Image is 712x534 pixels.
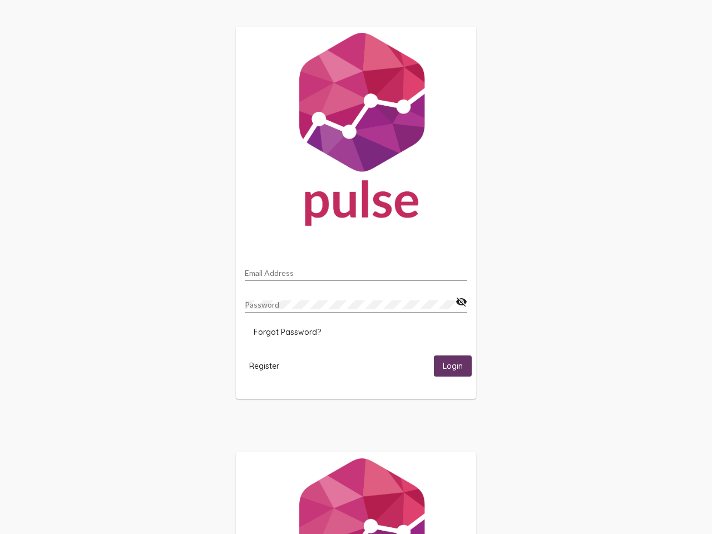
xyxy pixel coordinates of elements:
span: Forgot Password? [254,327,321,337]
img: Pulse For Good Logo [236,27,476,237]
button: Register [240,355,288,376]
span: Register [249,361,279,371]
span: Login [443,362,463,372]
button: Forgot Password? [245,322,330,342]
mat-icon: visibility_off [456,295,467,309]
button: Login [434,355,472,376]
